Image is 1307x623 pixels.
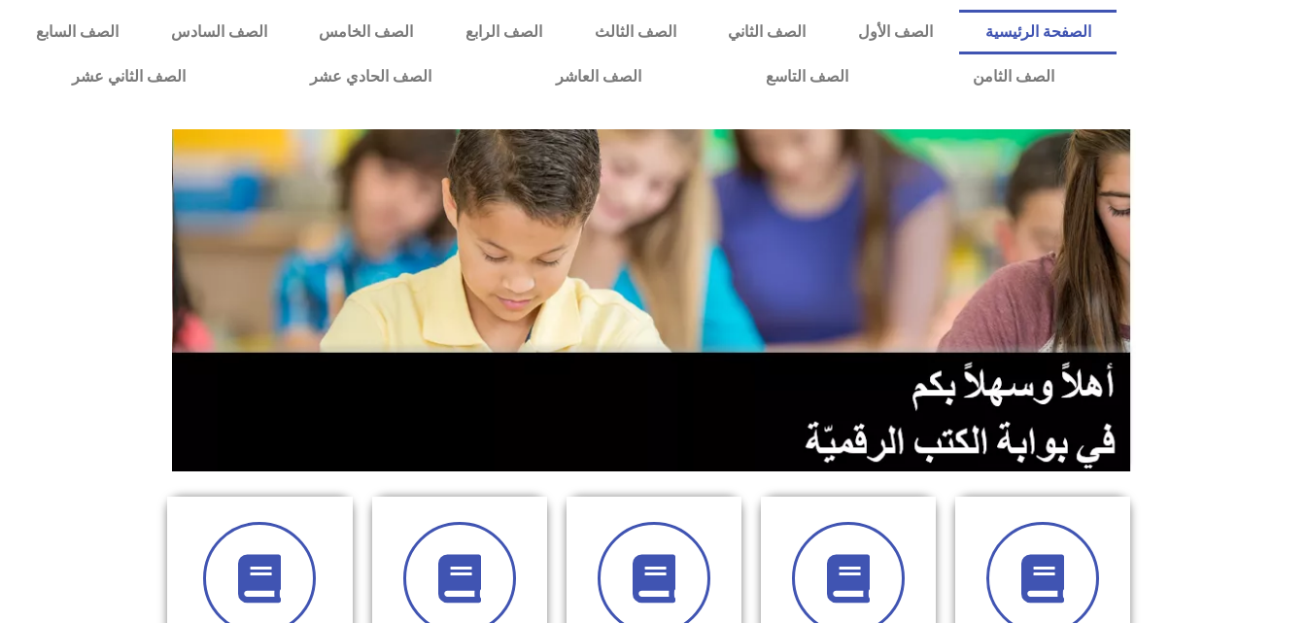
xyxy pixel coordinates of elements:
a: الصف الثاني [702,10,832,54]
a: الصف السابع [10,10,145,54]
a: الصف الثاني عشر [10,54,248,99]
a: الصف الأول [832,10,959,54]
a: الصف الحادي عشر [248,54,494,99]
a: الصف الخامس [292,10,439,54]
a: الصفحة الرئيسية [959,10,1118,54]
a: الصف الرابع [439,10,568,54]
a: الصف الثامن [911,54,1117,99]
a: الصف العاشر [494,54,704,99]
a: الصف السادس [145,10,293,54]
a: الصف التاسع [704,54,911,99]
a: الصف الثالث [568,10,703,54]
